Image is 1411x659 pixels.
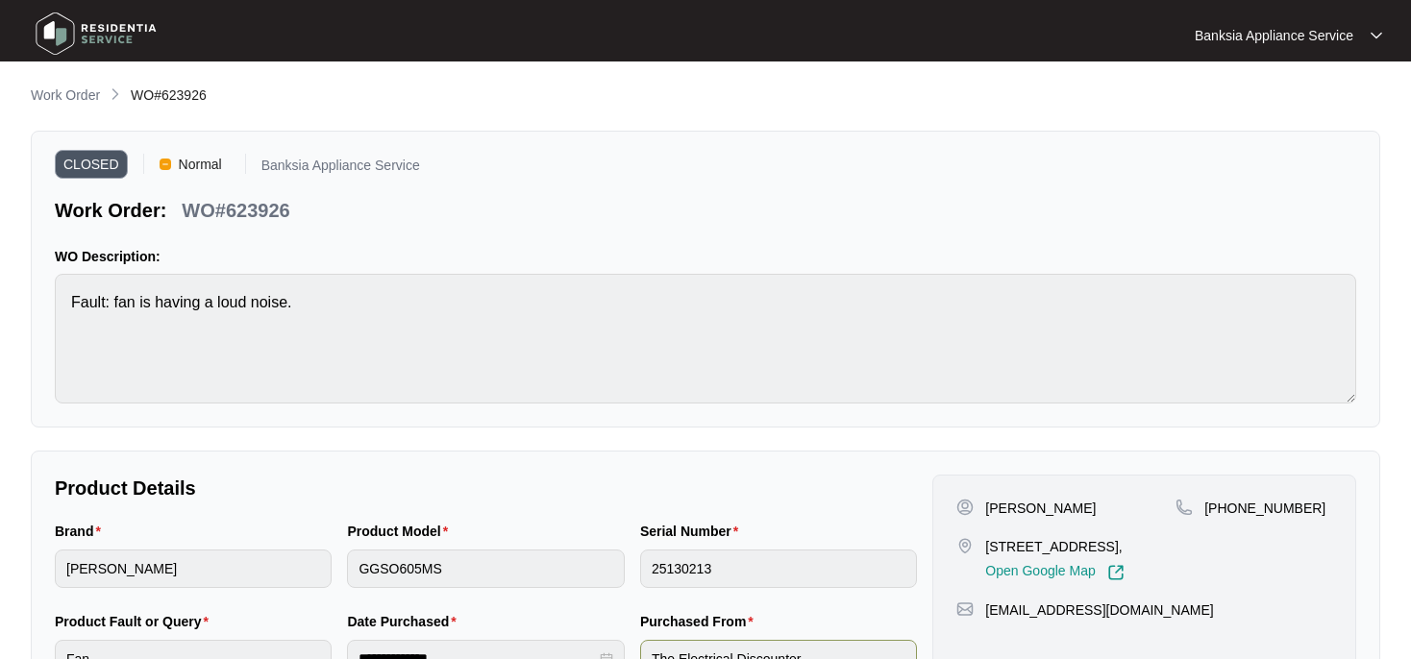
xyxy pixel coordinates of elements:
span: Normal [171,150,230,179]
label: Product Model [347,522,456,541]
label: Date Purchased [347,612,463,631]
p: [PHONE_NUMBER] [1204,499,1325,518]
label: Serial Number [640,522,746,541]
a: Work Order [27,85,104,107]
img: map-pin [1176,499,1193,516]
p: Work Order: [55,197,166,224]
img: dropdown arrow [1371,31,1382,40]
p: Banksia Appliance Service [1195,26,1353,45]
p: Banksia Appliance Service [261,159,420,179]
label: Brand [55,522,109,541]
input: Product Model [347,549,624,588]
p: Product Details [55,475,917,501]
p: Work Order [31,85,100,105]
a: Open Google Map [985,564,1124,581]
input: Brand [55,549,332,588]
img: residentia service logo [29,5,163,62]
textarea: Fault: fan is having a loud noise. [55,274,1356,403]
img: user-pin [956,499,974,516]
p: [STREET_ADDRESS], [985,537,1124,556]
label: Purchased From [640,612,761,631]
input: Serial Number [640,549,917,588]
p: WO Description: [55,247,1356,266]
p: WO#623926 [182,197,289,224]
img: map-pin [956,537,974,554]
img: map-pin [956,600,974,618]
img: Link-External [1107,564,1125,581]
img: chevron-right [108,86,123,102]
p: [PERSON_NAME] [985,499,1096,518]
img: Vercel Logo [160,159,171,170]
span: CLOSED [55,150,128,179]
span: WO#623926 [131,87,207,103]
p: [EMAIL_ADDRESS][DOMAIN_NAME] [985,600,1213,620]
label: Product Fault or Query [55,612,216,631]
